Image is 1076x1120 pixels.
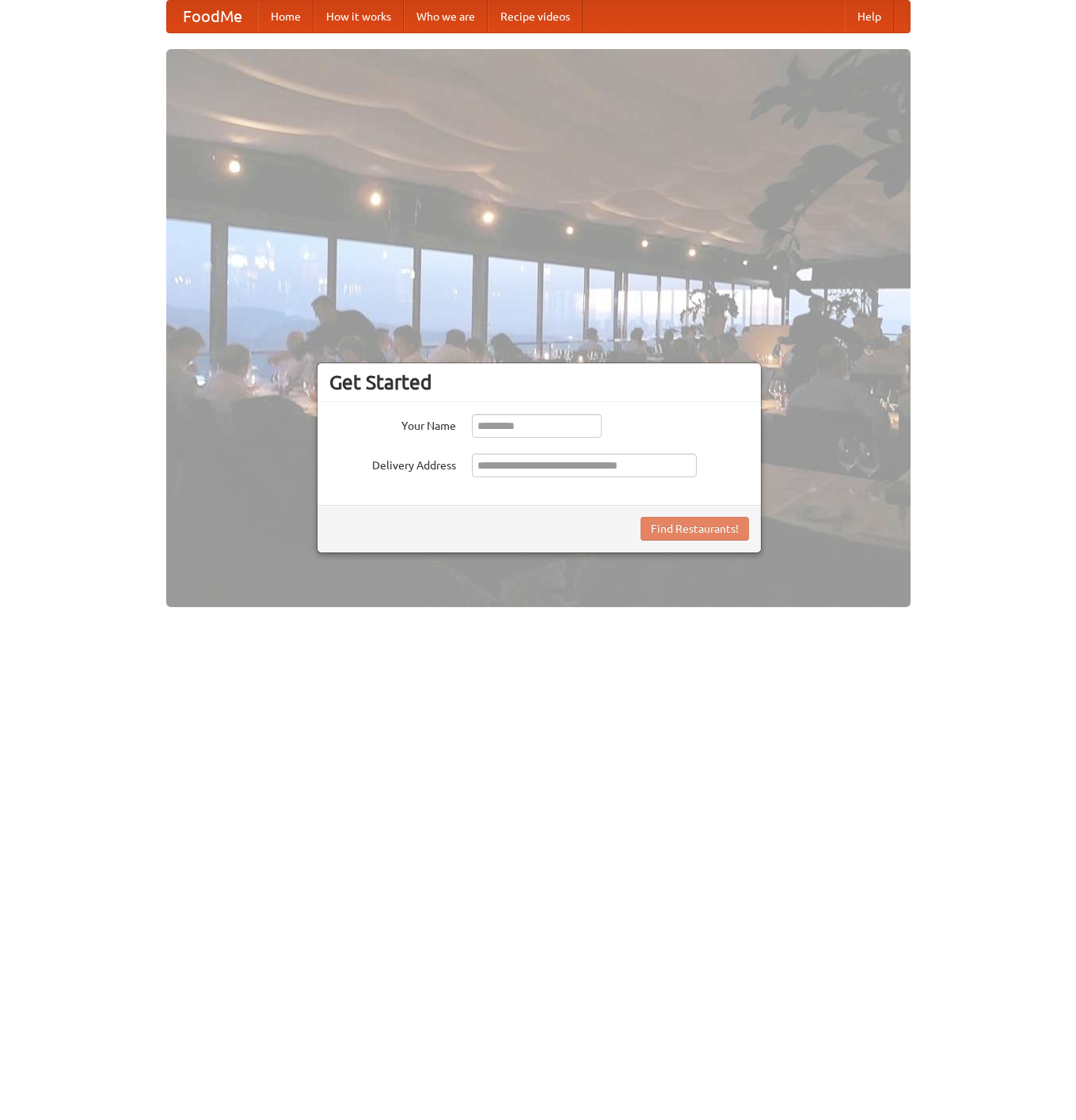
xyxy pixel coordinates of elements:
[845,1,894,32] a: Help
[329,454,456,473] label: Delivery Address
[329,370,749,394] h3: Get Started
[258,1,314,32] a: Home
[641,517,749,541] button: Find Restaurants!
[404,1,488,32] a: Who we are
[488,1,583,32] a: Recipe videos
[167,1,258,32] a: FoodMe
[329,414,456,434] label: Your Name
[314,1,404,32] a: How it works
